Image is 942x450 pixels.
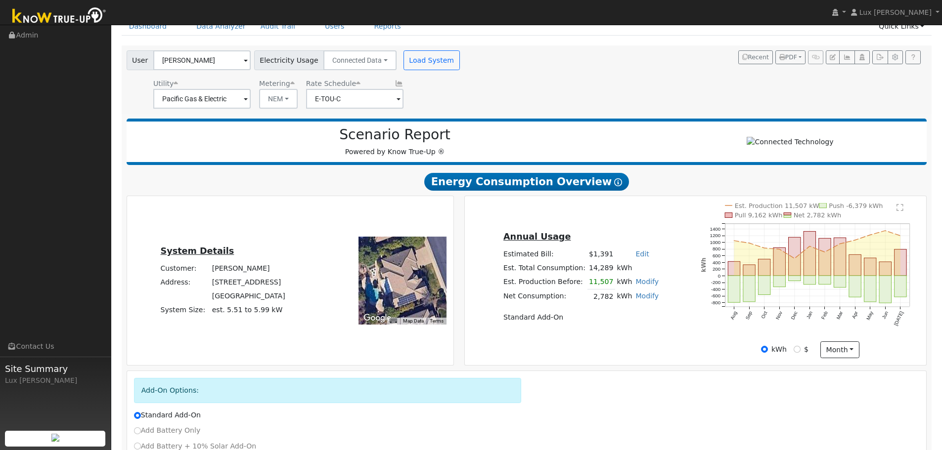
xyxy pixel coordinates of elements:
text: May [865,310,874,321]
label: Standard Add-On [134,410,201,420]
text: 1000 [710,240,721,245]
td: [GEOGRAPHIC_DATA] [210,289,287,303]
td: kWh [615,261,661,275]
circle: onclick="" [809,245,811,247]
button: Keyboard shortcuts [390,318,397,325]
text: Jan [806,310,814,320]
rect: onclick="" [759,259,770,276]
rect: onclick="" [849,276,861,297]
button: NEM [259,89,298,109]
text: Aug [729,310,738,320]
td: Address: [159,275,210,289]
span: PDF [779,54,797,61]
span: Energy Consumption Overview [424,173,629,191]
u: System Details [161,246,234,256]
rect: onclick="" [743,265,755,276]
a: Dashboard [122,17,175,36]
circle: onclick="" [839,243,841,245]
text:  [897,204,903,211]
a: Modify [635,278,659,286]
text: 200 [713,266,721,272]
button: Edit User [826,50,840,64]
button: PDF [775,50,806,64]
rect: onclick="" [879,276,891,303]
input: kWh [761,346,768,353]
a: Terms [430,318,444,324]
rect: onclick="" [864,276,876,302]
span: Alias: H2ETOUCN [306,80,360,87]
text: Oct [760,310,768,320]
rect: onclick="" [789,276,801,281]
img: Google [361,312,394,325]
img: Connected Technology [747,137,833,147]
td: [PERSON_NAME] [210,261,287,275]
a: Audit Trail [253,17,303,36]
text: Sep [745,310,754,321]
div: Powered by Know True-Up ® [132,126,659,157]
text: [DATE] [893,310,904,327]
rect: onclick="" [819,276,831,284]
td: Estimated Bill: [501,247,587,261]
text: Pull 9,162 kWh [735,211,783,219]
rect: onclick="" [743,276,755,302]
text: Mar [836,310,844,321]
td: Est. Production Before: [501,275,587,289]
input: Add Battery + 10% Solar Add-On [134,443,141,450]
circle: onclick="" [885,230,887,232]
input: Select a Utility [153,89,251,109]
rect: onclick="" [864,258,876,276]
input: Add Battery Only [134,427,141,434]
text: Net 2,782 kWh [794,211,842,219]
td: kWh [615,289,634,304]
text: -800 [711,300,721,305]
td: 11,507 [587,275,615,289]
text: 600 [713,253,721,258]
td: Customer: [159,261,210,275]
text: 1400 [710,226,721,232]
rect: onclick="" [895,249,906,276]
td: $1,391 [587,247,615,261]
a: Reports [367,17,408,36]
text: -600 [711,293,721,298]
button: Map Data [403,318,424,325]
text: 0 [718,273,721,279]
circle: onclick="" [854,239,856,241]
label: kWh [771,344,787,355]
td: Net Consumption: [501,289,587,304]
circle: onclick="" [794,257,796,259]
circle: onclick="" [824,251,826,253]
rect: onclick="" [728,261,740,276]
span: User [127,50,154,70]
td: Est. Total Consumption: [501,261,587,275]
text: Feb [820,310,829,320]
span: Lux [PERSON_NAME] [859,8,932,16]
a: Edit [635,250,649,258]
td: Standard Add-On [501,310,660,324]
circle: onclick="" [899,235,901,237]
button: Multi-Series Graph [839,50,854,64]
span: Site Summary [5,362,106,375]
text: Push -6,379 kWh [829,202,883,209]
td: System Size [210,303,287,317]
span: Electricity Usage [254,50,324,70]
a: Modify [635,292,659,300]
h2: Scenario Report [136,126,653,143]
circle: onclick="" [763,247,765,249]
img: retrieve [51,434,59,442]
label: Add Battery Only [134,425,201,436]
div: Lux [PERSON_NAME] [5,375,106,386]
td: 14,289 [587,261,615,275]
rect: onclick="" [849,254,861,276]
div: Metering [259,79,298,89]
a: Quick Links [871,17,932,36]
rect: onclick="" [804,276,815,285]
td: kWh [615,275,634,289]
button: Export Interval Data [872,50,888,64]
a: Users [317,17,352,36]
td: [STREET_ADDRESS] [210,275,287,289]
rect: onclick="" [819,238,831,276]
text: -400 [711,286,721,292]
text: -200 [711,280,721,285]
button: month [820,341,859,358]
input: Select a User [153,50,251,70]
